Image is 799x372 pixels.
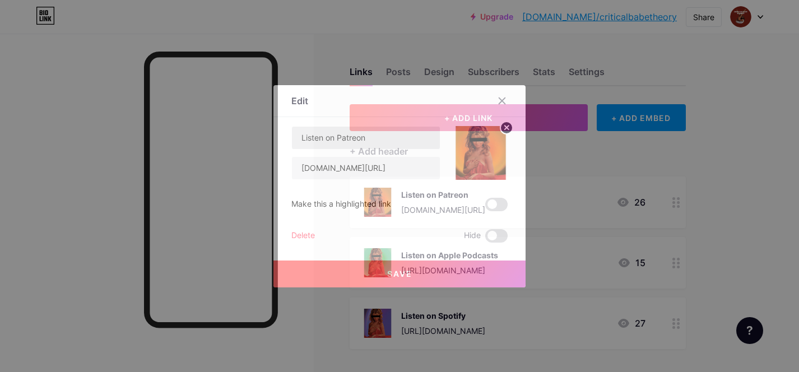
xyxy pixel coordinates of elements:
[464,229,481,243] span: Hide
[291,198,391,211] div: Make this a highlighted link
[291,229,315,243] div: Delete
[273,261,526,287] button: Save
[387,269,412,278] span: Save
[292,157,440,179] input: URL
[291,94,308,108] div: Edit
[454,126,508,180] img: link_thumbnail
[292,127,440,149] input: Title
